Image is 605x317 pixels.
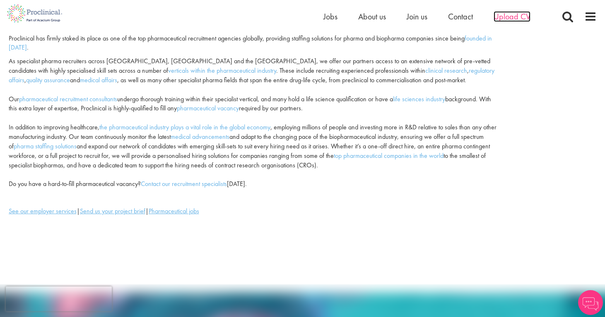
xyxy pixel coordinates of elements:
[99,123,270,131] a: the pharmaceutical industry plays a vital role in the global economy
[9,207,77,215] a: See our employer services
[9,57,497,189] p: As specialist pharma recruiters across [GEOGRAPHIC_DATA], [GEOGRAPHIC_DATA] and the [GEOGRAPHIC_D...
[9,34,497,53] p: Proclinical has firmly staked its place as one of the top pharmaceutical recruitment agencies glo...
[578,290,603,315] img: Chatbot
[358,11,386,22] a: About us
[393,95,445,103] a: life sciences industry
[494,11,530,22] a: Upload CV
[407,11,427,22] a: Join us
[9,66,494,84] a: regulatory affairs
[14,142,77,150] a: pharma staffing solutions
[149,207,199,215] a: Pharmaceutical jobs
[19,95,117,103] a: pharmaceutical recruitment consultants
[6,286,112,311] iframe: reCAPTCHA
[26,76,70,84] a: quality assurance
[80,76,117,84] a: medical affairs
[171,132,229,141] a: medical advancements
[141,179,227,188] a: Contact our recruitment specialists
[425,66,467,75] a: clinical research
[9,207,497,216] div: | |
[9,34,492,52] a: founded in [DATE]
[448,11,473,22] a: Contact
[323,11,337,22] a: Jobs
[177,104,239,112] a: pharmaceutical vacancy
[80,207,145,215] a: Send us your project brief
[334,151,444,160] a: top pharmaceutical companies in the world
[168,66,276,75] a: verticals within the pharmaceutical industry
